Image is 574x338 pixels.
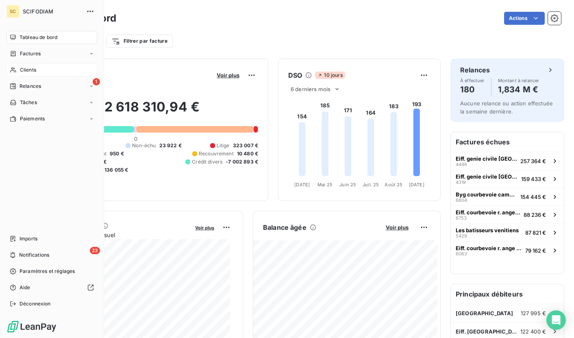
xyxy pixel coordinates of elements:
[19,251,49,259] span: Notifications
[192,158,222,166] span: Crédit divers
[456,310,513,316] span: [GEOGRAPHIC_DATA]
[93,78,100,85] span: 1
[520,328,546,335] span: 122 400 €
[106,35,173,48] button: Filtrer par facture
[456,162,467,167] span: 4446
[451,223,564,241] button: Les batisseurs venitiens542987 821 €
[456,251,467,256] span: 6063
[110,150,124,157] span: 950 €
[460,78,485,83] span: À effectuer
[193,224,217,231] button: Voir plus
[385,182,402,188] tspan: Août 25
[339,182,356,188] tspan: Juin 25
[217,142,230,149] span: Litige
[460,100,553,115] span: Aucune relance ou action effectuée la semaine dernière.
[451,284,564,304] h6: Principaux débiteurs
[226,158,258,166] span: -7 002 893 €
[46,231,189,239] span: Chiffre d'affaires mensuel
[521,310,546,316] span: 127 995 €
[383,224,411,231] button: Voir plus
[456,191,517,198] span: Byg courbevoie campus seine doumer
[20,34,57,41] span: Tableau de bord
[7,281,97,294] a: Aide
[456,155,517,162] span: Eiff. genie civile [GEOGRAPHIC_DATA]
[451,241,564,259] button: Eiff. courbevoie r. ange tour hopen606379 162 €
[233,142,258,149] span: 323 007 €
[456,328,520,335] span: Eiff. [GEOGRAPHIC_DATA] [STREET_ADDRESS]
[217,72,239,79] span: Voir plus
[363,182,379,188] tspan: Juil. 25
[521,176,546,182] span: 159 433 €
[498,83,539,96] h4: 1,834 M €
[317,182,333,188] tspan: Mai 25
[520,194,546,200] span: 154 445 €
[134,135,137,142] span: 0
[525,229,546,236] span: 87 821 €
[7,5,20,18] div: SC
[451,132,564,152] h6: Factures échues
[456,180,466,185] span: 4319
[520,158,546,164] span: 257 364 €
[456,233,467,238] span: 5429
[20,83,41,90] span: Relances
[460,83,485,96] h4: 180
[23,8,81,15] span: SCIFODIAM
[504,12,545,25] button: Actions
[451,188,564,205] button: Byg courbevoie campus seine doumer6804154 445 €
[90,247,100,254] span: 23
[20,50,41,57] span: Factures
[456,216,467,220] span: 6753
[159,142,182,149] span: 23 922 €
[291,86,330,92] span: 6 derniers mois
[20,99,37,106] span: Tâches
[451,205,564,223] button: Eiff. courbevoie r. ange tour hopen675388 236 €
[20,300,51,307] span: Déconnexion
[20,284,30,291] span: Aide
[288,70,302,80] h6: DSO
[451,152,564,170] button: Eiff. genie civile [GEOGRAPHIC_DATA]4446257 364 €
[132,142,156,149] span: Non-échu
[546,310,566,330] div: Open Intercom Messenger
[525,247,546,254] span: 79 162 €
[294,182,310,188] tspan: [DATE]
[456,209,520,216] span: Eiff. courbevoie r. ange tour hopen
[7,320,57,333] img: Logo LeanPay
[456,227,519,233] span: Les batisseurs venitiens
[456,198,467,203] span: 6804
[20,235,37,242] span: Imports
[20,115,45,122] span: Paiements
[386,224,409,231] span: Voir plus
[20,66,36,74] span: Clients
[195,225,214,231] span: Voir plus
[524,212,546,218] span: 88 236 €
[456,245,522,251] span: Eiff. courbevoie r. ange tour hopen
[20,268,75,275] span: Paramètres et réglages
[315,72,345,79] span: 10 jours
[456,173,518,180] span: Eiff. genie civile [GEOGRAPHIC_DATA]
[237,150,258,157] span: 10 480 €
[498,78,539,83] span: Montant à relancer
[460,65,490,75] h6: Relances
[46,99,258,123] h2: 2 618 310,94 €
[409,182,424,188] tspan: [DATE]
[214,72,242,79] button: Voir plus
[102,166,128,174] span: -136 055 €
[263,222,307,232] h6: Balance âgée
[451,170,564,188] button: Eiff. genie civile [GEOGRAPHIC_DATA]4319159 433 €
[199,150,234,157] span: Recouvrement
